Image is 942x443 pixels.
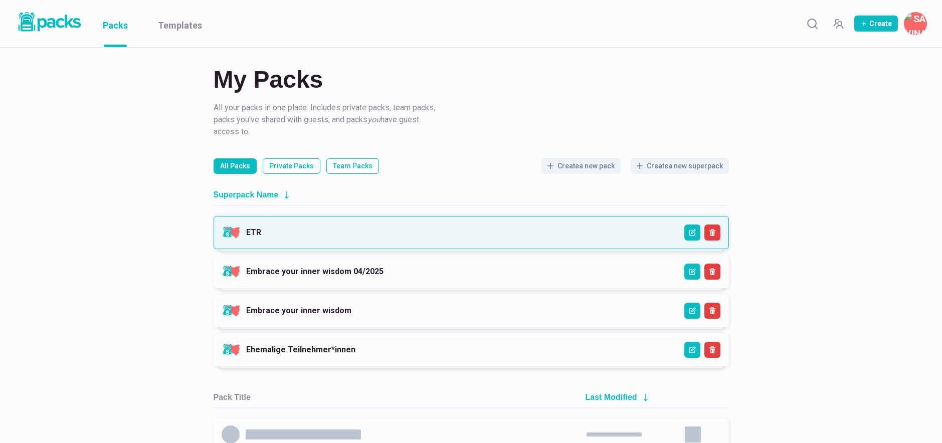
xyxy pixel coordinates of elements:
p: All Packs [220,161,250,171]
button: Edit [684,225,700,241]
h2: Superpack Name [214,190,279,199]
button: Createa new pack [541,158,621,174]
button: Edit [684,303,700,319]
p: All your packs in one place. Includes private packs, team packs, packs you've shared with guests,... [214,102,439,138]
i: you [367,115,381,124]
button: Delete Superpack [704,225,720,241]
img: Packs logo [15,10,83,34]
button: Delete Superpack [704,264,720,280]
h2: Pack Title [214,392,251,402]
p: Team Packs [333,161,372,171]
button: Savina Tilmann [904,12,927,35]
button: Delete Superpack [704,342,720,358]
h2: Last Modified [586,392,637,402]
button: Search [802,14,822,34]
p: Private Packs [269,161,314,171]
button: Delete Superpack [704,303,720,319]
button: Manage Team Invites [828,14,848,34]
a: Packs logo [15,10,83,37]
h2: My Packs [214,68,729,92]
button: Edit [684,342,700,358]
button: Edit [684,264,700,280]
button: Createa new superpack [631,158,729,174]
button: Create Pack [854,16,898,32]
